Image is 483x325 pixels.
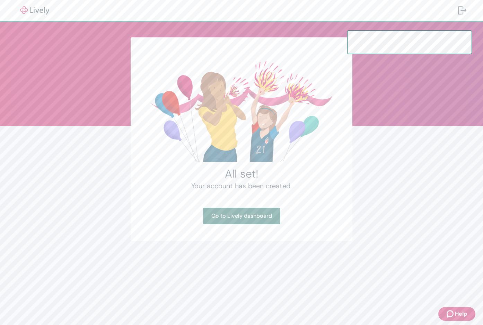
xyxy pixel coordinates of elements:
button: Log out [453,2,472,19]
a: Go to Lively dashboard [203,208,280,224]
button: Zendesk support iconHelp [438,307,475,321]
img: Lively [15,6,54,15]
svg: Zendesk support icon [447,310,455,318]
h2: All set! [147,167,336,181]
h4: Your account has been created. [147,181,336,191]
span: Help [455,310,467,318]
